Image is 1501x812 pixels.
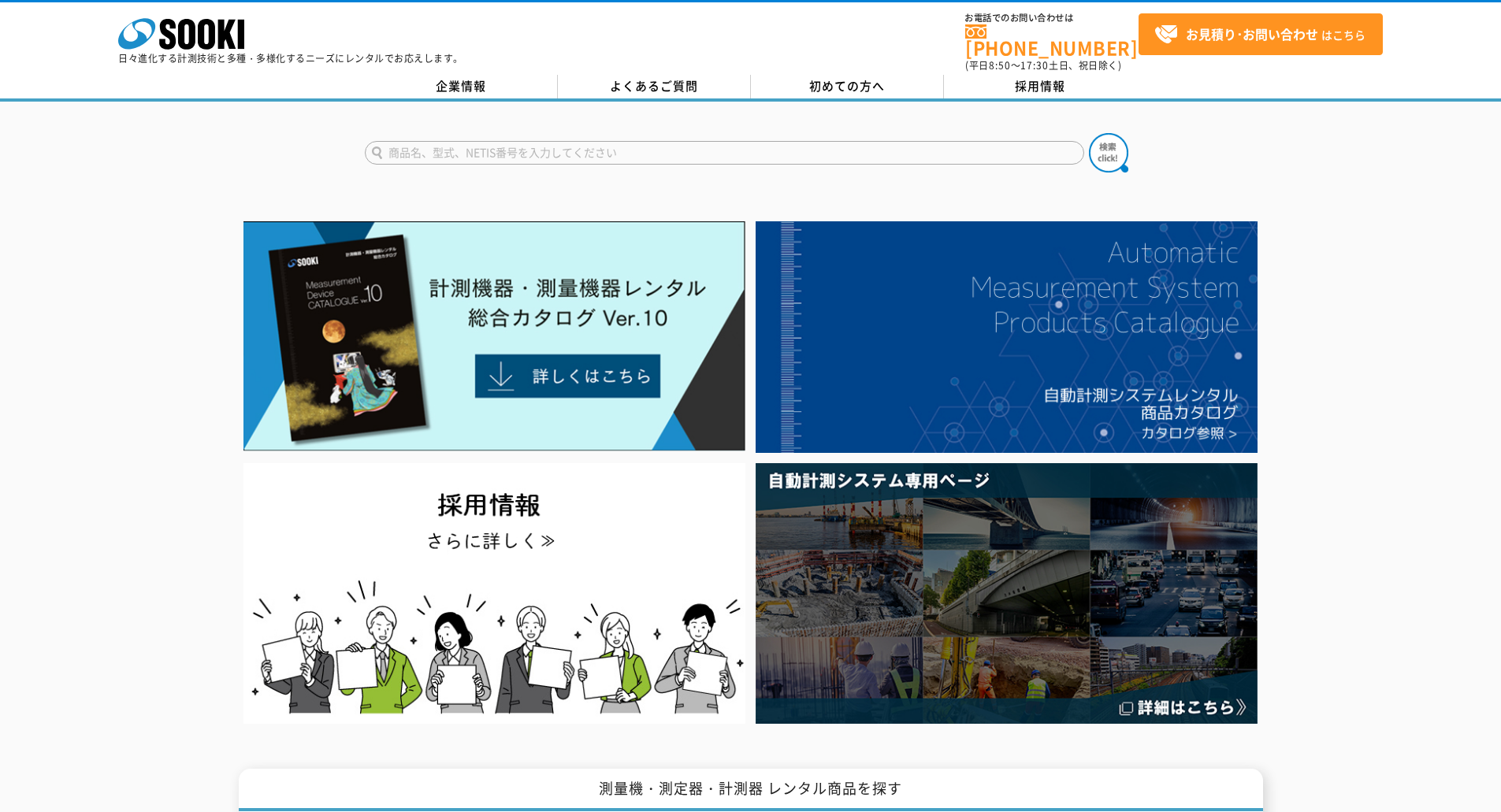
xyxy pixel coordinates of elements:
[1139,13,1383,55] a: お見積り･お問い合わせはこちら
[243,221,745,451] img: Catalog Ver10
[1186,24,1318,43] strong: お見積り･お問い合わせ
[944,75,1137,98] a: 採用情報
[1154,23,1365,46] span: はこちら
[118,54,463,63] p: 日々進化する計測技術と多種・多様化するニーズにレンタルでお応えします。
[239,769,1263,812] h1: 測量機・測定器・計測器 レンタル商品を探す
[965,58,1121,72] span: (平日 ～ 土日、祝日除く)
[756,463,1258,724] img: 自動計測システム専用ページ
[751,75,944,98] a: 初めての方へ
[365,141,1084,165] input: 商品名、型式、NETIS番号を入力してください
[365,75,558,98] a: 企業情報
[965,24,1139,57] a: [PHONE_NUMBER]
[1020,58,1049,72] span: 17:30
[756,221,1258,453] img: 自動計測システムカタログ
[809,77,885,95] span: 初めての方へ
[558,75,751,98] a: よくあるご質問
[965,13,1139,23] span: お電話でのお問い合わせは
[989,58,1011,72] span: 8:50
[1089,133,1128,172] img: btn_search.png
[243,463,745,724] img: SOOKI recruit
